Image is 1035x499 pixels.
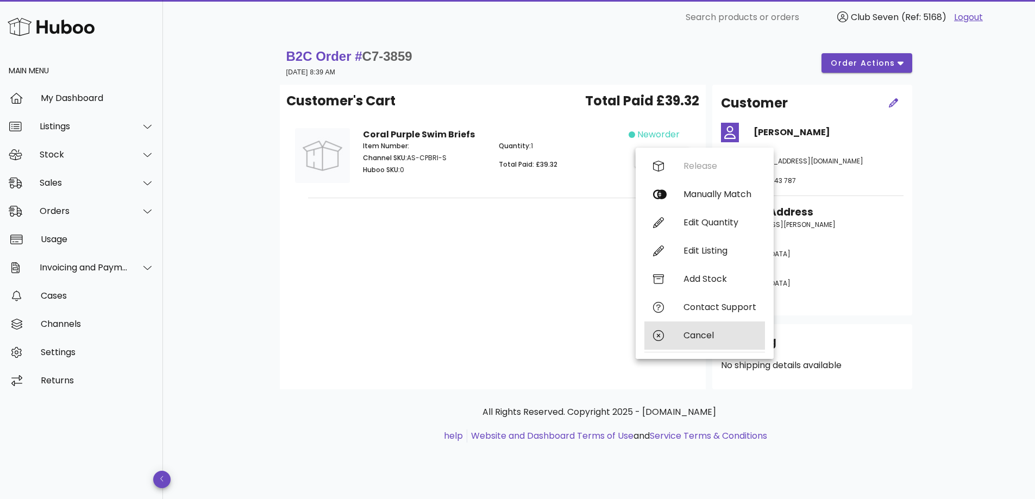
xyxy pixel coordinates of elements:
[683,189,756,199] div: Manually Match
[821,53,912,73] button: order actions
[363,165,486,175] p: 0
[40,262,128,273] div: Invoicing and Payments
[286,68,336,76] small: [DATE] 8:39 AM
[954,11,983,24] a: Logout
[444,429,463,442] a: help
[683,330,756,340] div: Cancel
[754,126,904,139] h4: [PERSON_NAME]
[721,205,904,220] h3: Shipping Address
[499,141,531,150] span: Quantity:
[754,156,863,166] span: [EMAIL_ADDRESS][DOMAIN_NAME]
[363,165,400,174] span: Huboo SKU:
[363,141,409,150] span: Item Number:
[41,375,154,386] div: Returns
[721,333,904,359] div: Shipping
[637,128,680,141] span: neworder
[721,220,836,229] span: [STREET_ADDRESS][PERSON_NAME]
[683,217,756,228] div: Edit Quantity
[286,49,412,64] strong: B2C Order #
[40,206,128,216] div: Orders
[40,149,128,160] div: Stock
[635,148,691,167] button: action
[41,234,154,244] div: Usage
[499,160,557,169] span: Total Paid: £39.32
[41,290,154,301] div: Cases
[683,245,756,256] div: Edit Listing
[467,429,767,443] li: and
[851,11,899,23] span: Club Seven
[721,359,904,372] p: No shipping details available
[286,91,396,111] span: Customer's Cart
[363,128,475,141] strong: Coral Purple Swim Briefs
[363,153,486,163] p: AS-CPBRI-S
[683,302,756,312] div: Contact Support
[721,93,788,113] h2: Customer
[40,178,128,188] div: Sales
[471,429,633,442] a: Website and Dashboard Terms of Use
[901,11,946,23] span: (Ref: 5168)
[650,429,767,442] a: Service Terms & Conditions
[8,15,95,39] img: Huboo Logo
[41,347,154,357] div: Settings
[295,128,350,183] img: Product Image
[683,274,756,284] div: Add Stock
[41,319,154,329] div: Channels
[585,91,699,111] span: Total Paid £39.32
[499,141,622,151] p: 1
[754,176,796,185] span: 0475 143 787
[288,406,910,419] p: All Rights Reserved. Copyright 2025 - [DOMAIN_NAME]
[363,153,407,162] span: Channel SKU:
[40,121,128,131] div: Listings
[362,49,412,64] span: C7-3859
[830,58,895,69] span: order actions
[41,93,154,103] div: My Dashboard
